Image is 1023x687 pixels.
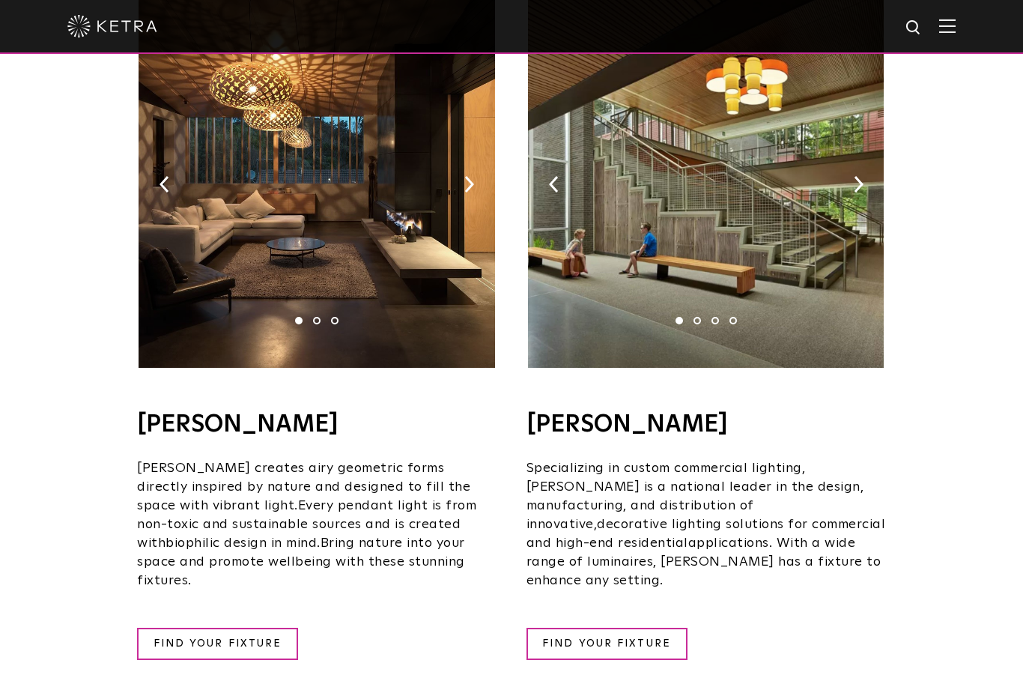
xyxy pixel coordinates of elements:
[526,480,640,494] span: [PERSON_NAME]
[526,413,886,437] h4: [PERSON_NAME]
[137,536,465,587] span: Bring nature into your space and promote wellbeing with these stunning fixtures.
[526,536,881,587] span: applications. With a wide range of luminaires, [PERSON_NAME] has a fixture to enhance any setting.
[526,480,864,531] span: is a national leader in the design, manufacturing, and distribution of innovative,
[905,19,923,37] img: search icon
[160,176,169,193] img: arrow-left-black.svg
[854,176,863,193] img: arrow-right-black.svg
[137,628,298,660] a: FIND YOUR FIXTURE
[137,499,476,550] span: Every pendant light is from non-toxic and sustainable sources and is created with
[526,518,886,550] span: decorative lighting solutions for commercial and high-end residential
[526,628,687,660] a: FIND YOUR FIXTURE
[464,176,474,193] img: arrow-right-black.svg
[549,176,559,193] img: arrow-left-black.svg
[526,461,806,475] span: Specializing in custom commercial lighting,
[137,413,497,437] h4: [PERSON_NAME]
[137,459,497,590] p: biophilic design in mind.
[137,461,470,512] span: [PERSON_NAME] creates airy geometric forms directly inspired by nature and designed to fill the s...
[67,15,157,37] img: ketra-logo-2019-white
[939,19,956,33] img: Hamburger%20Nav.svg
